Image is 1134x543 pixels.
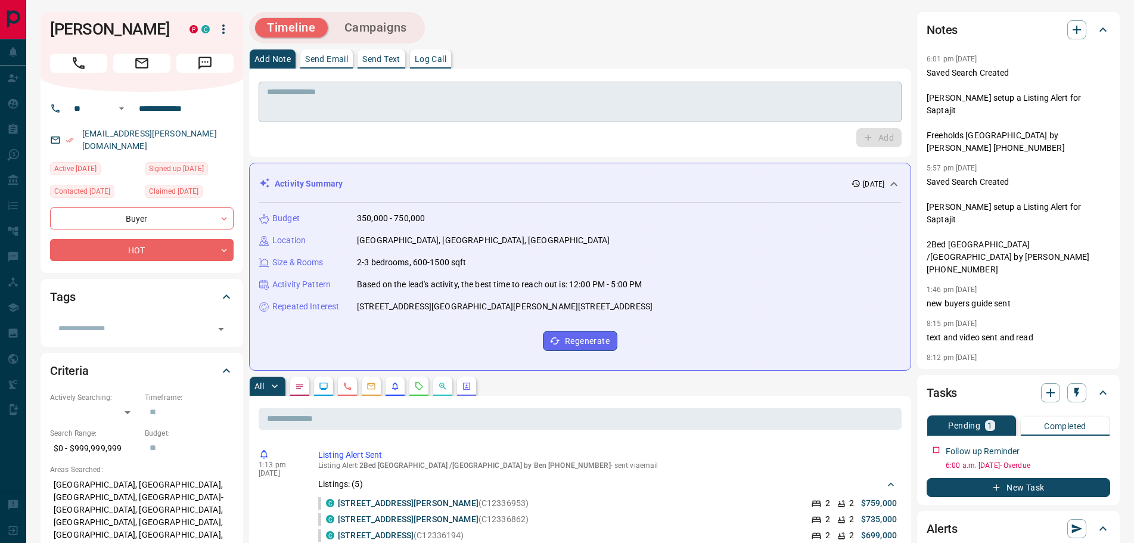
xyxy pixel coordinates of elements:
p: Listing Alert : - sent via email [318,461,897,470]
p: Send Text [362,55,400,63]
p: Send Email [305,55,348,63]
p: 2 [825,513,830,526]
p: Search Range: [50,428,139,439]
p: Add Note [254,55,291,63]
span: Message [176,54,234,73]
p: new buyers guide sent [927,297,1110,310]
p: 2 [849,513,854,526]
span: Email [113,54,170,73]
p: Log Call [415,55,446,63]
span: 2Bed [GEOGRAPHIC_DATA] /[GEOGRAPHIC_DATA] by Ben [PHONE_NUMBER] [359,461,611,470]
p: Listings: ( 5 ) [318,478,363,491]
svg: Email Verified [66,136,74,144]
svg: Emails [366,381,376,391]
div: HOT [50,239,234,261]
a: [STREET_ADDRESS] [338,530,414,540]
div: property.ca [189,25,198,33]
span: Contacted [DATE] [54,185,110,197]
div: Tue Sep 20 2022 [145,162,234,179]
div: condos.ca [326,531,334,539]
svg: Calls [343,381,352,391]
h2: Notes [927,20,958,39]
p: 1 [987,421,992,430]
p: Budget: [145,428,234,439]
h2: Criteria [50,361,89,380]
a: [EMAIL_ADDRESS][PERSON_NAME][DOMAIN_NAME] [82,129,217,151]
a: [STREET_ADDRESS][PERSON_NAME] [338,498,479,508]
p: $759,000 [861,497,897,510]
p: 2-3 bedrooms, 600-1500 sqft [357,256,467,269]
p: 1:46 pm [DATE] [927,286,977,294]
div: condos.ca [326,499,334,507]
div: Activity Summary[DATE] [259,173,901,195]
h2: Alerts [927,519,958,538]
p: 350,000 - 750,000 [357,212,425,225]
p: (C12336953) [338,497,529,510]
svg: Notes [295,381,305,391]
p: text and video sent and read [927,331,1110,344]
p: 1:13 pm [259,461,300,469]
p: Based on the lead's activity, the best time to reach out is: 12:00 PM - 5:00 PM [357,278,642,291]
p: Saved Search Created [PERSON_NAME] setup a Listing Alert for Saptajit 2Bed [GEOGRAPHIC_DATA] /[GE... [927,176,1110,276]
p: [DATE] [863,179,884,190]
div: condos.ca [201,25,210,33]
p: Size & Rooms [272,256,324,269]
p: Follow up Reminder [946,445,1020,458]
h2: Tags [50,287,75,306]
button: New Task [927,478,1110,497]
span: Call [50,54,107,73]
div: Fri Apr 05 2024 [50,185,139,201]
svg: Lead Browsing Activity [319,381,328,391]
p: Location [272,234,306,247]
p: [STREET_ADDRESS][GEOGRAPHIC_DATA][PERSON_NAME][STREET_ADDRESS] [357,300,653,313]
p: 2 [825,529,830,542]
p: Actively Searching: [50,392,139,403]
div: Criteria [50,356,234,385]
p: 8:15 pm [DATE] [927,319,977,328]
p: Pending [948,421,980,430]
p: $735,000 [861,513,897,526]
h1: [PERSON_NAME] [50,20,172,39]
p: 6:00 a.m. [DATE] - Overdue [946,460,1110,471]
p: Completed [1044,422,1086,430]
button: Regenerate [543,331,617,351]
p: 5:57 pm [DATE] [927,164,977,172]
p: All [254,382,264,390]
p: $0 - $999,999,999 [50,439,139,458]
p: 2 [849,529,854,542]
p: 2 [825,497,830,510]
p: [DATE] [259,469,300,477]
div: condos.ca [326,515,334,523]
a: [STREET_ADDRESS][PERSON_NAME] [338,514,479,524]
button: Open [114,101,129,116]
p: Listing Alert Sent [318,449,897,461]
p: Repeated Interest [272,300,339,313]
button: Campaigns [333,18,419,38]
svg: Requests [414,381,424,391]
svg: Opportunities [438,381,448,391]
p: Budget [272,212,300,225]
p: Activity Pattern [272,278,331,291]
div: Tags [50,283,234,311]
span: Active [DATE] [54,163,97,175]
svg: Listing Alerts [390,381,400,391]
button: Timeline [255,18,328,38]
p: Activity Summary [275,178,343,190]
p: 8:12 pm [DATE] [927,353,977,362]
div: Notes [927,15,1110,44]
h2: Tasks [927,383,957,402]
p: (C12336194) [338,529,464,542]
span: Signed up [DATE] [149,163,204,175]
div: Sun Aug 10 2025 [50,162,139,179]
div: Buyer [50,207,234,229]
button: Open [213,321,229,337]
span: Claimed [DATE] [149,185,198,197]
div: Mon Apr 01 2024 [145,185,234,201]
div: Tasks [927,378,1110,407]
p: Areas Searched: [50,464,234,475]
div: Alerts [927,514,1110,543]
p: Timeframe: [145,392,234,403]
div: Listings: (5) [318,473,897,495]
p: 6:01 pm [DATE] [927,55,977,63]
p: Saved Search Created [PERSON_NAME] setup a Listing Alert for Saptajit Freeholds [GEOGRAPHIC_DATA]... [927,67,1110,154]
